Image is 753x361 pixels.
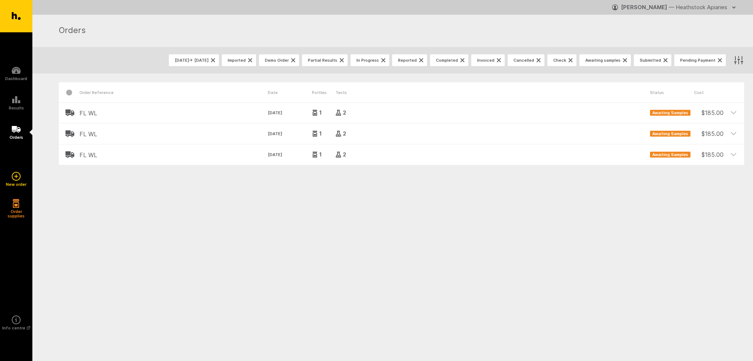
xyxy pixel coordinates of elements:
[356,58,379,62] span: In Progress
[318,152,322,157] span: 1
[514,58,534,62] span: Cancelled
[79,152,268,158] h2: FL WL
[268,152,312,158] time: [DATE]
[308,58,337,62] span: Partial Results
[5,209,27,218] h5: Order supplies
[59,123,744,144] header: FL WL[DATE]12Awaiting Samples$185.00
[612,1,738,13] button: [PERSON_NAME] — Heathstock Apiaries
[669,4,727,11] span: — Heathstock Apiaries
[341,111,346,115] span: 2
[59,144,744,165] header: FL WL[DATE]12Awaiting Samples$185.00
[265,58,289,62] span: Demo Order
[59,102,744,123] header: FL WL[DATE]12Awaiting Samples$185.00
[79,110,268,116] h2: FL WL
[341,152,346,157] span: 2
[694,82,724,102] div: Cost
[650,152,690,158] span: Awaiting Samples
[694,102,724,117] div: $ 185.00
[335,82,650,102] div: Tests
[59,24,735,37] h1: Orders
[312,82,335,102] div: Pottles
[318,131,322,136] span: 1
[585,58,621,62] span: Awaiting samples
[6,182,26,187] h5: New order
[694,144,724,159] div: $ 185.00
[694,123,724,138] div: $ 185.00
[79,82,268,102] div: Order Reference
[650,82,694,102] div: Status
[175,58,209,62] span: [DATE] → [DATE]
[341,131,346,136] span: 2
[2,326,30,330] h5: Info centre
[436,58,458,62] span: Completed
[398,58,417,62] span: Reported
[553,58,566,62] span: Check
[5,76,27,81] h5: Dashboard
[228,58,246,62] span: Imported
[268,131,312,137] time: [DATE]
[621,4,667,11] strong: [PERSON_NAME]
[10,135,23,140] h5: Orders
[477,58,494,62] span: Invoiced
[640,58,661,62] span: Submitted
[318,111,322,115] span: 1
[9,106,24,110] h5: Results
[79,131,268,137] h2: FL WL
[268,110,312,116] time: [DATE]
[268,82,312,102] div: Date
[680,58,715,62] span: Pending Payment
[650,131,690,137] span: Awaiting Samples
[650,110,690,116] span: Awaiting Samples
